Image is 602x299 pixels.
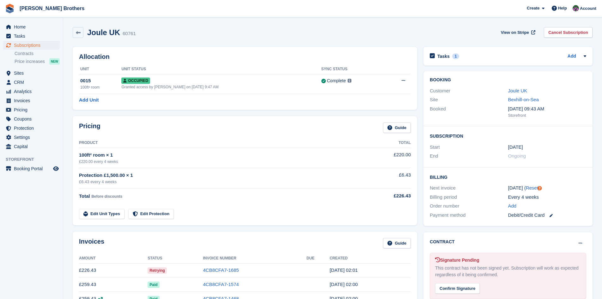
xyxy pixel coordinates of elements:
[14,105,52,114] span: Pricing
[6,156,63,163] span: Storefront
[121,78,150,84] span: Occupied
[79,209,125,219] a: Edit Unit Types
[3,142,60,151] a: menu
[430,212,508,219] div: Payment method
[3,115,60,123] a: menu
[435,282,480,287] a: Confirm Signature
[3,32,60,40] a: menu
[537,185,543,191] div: Tooltip anchor
[79,172,360,179] div: Protection £1,500.00 × 1
[203,267,239,273] a: 4CB8CFA7-1685
[14,133,52,142] span: Settings
[3,133,60,142] a: menu
[430,133,586,139] h2: Subscription
[87,28,120,37] h2: Joule UK
[148,253,203,264] th: Status
[14,87,52,96] span: Analytics
[348,79,351,83] img: icon-info-grey-7440780725fd019a000dd9b08b2336e03edf1995a4989e88bcd33f0948082b44.svg
[558,5,567,11] span: Help
[508,212,586,219] div: Debit/Credit Card
[360,148,411,168] td: £220.00
[15,58,60,65] a: Price increases NEW
[79,53,411,60] h2: Allocation
[14,115,52,123] span: Coupons
[3,96,60,105] a: menu
[79,152,360,159] div: 100ft² room × 1
[360,168,411,189] td: £6.43
[360,192,411,200] div: £226.43
[203,282,239,287] a: 4CB8CFA7-1574
[508,105,586,113] div: [DATE] 09:43 AM
[544,27,593,38] a: Cancel Subscription
[79,122,100,133] h2: Pricing
[430,239,455,245] h2: Contract
[80,84,121,90] div: 100ft² room
[14,78,52,87] span: CRM
[121,64,321,74] th: Unit Status
[508,88,527,93] a: Joule UK
[128,209,174,219] a: Edit Protection
[79,159,360,165] div: £220.00 every 4 weeks
[3,78,60,87] a: menu
[430,105,508,119] div: Booked
[568,53,576,60] a: Add
[3,41,60,50] a: menu
[80,77,121,84] div: 0015
[508,194,586,201] div: Every 4 weeks
[203,253,307,264] th: Invoice Number
[508,144,523,151] time: 2024-12-02 01:00:00 UTC
[79,64,121,74] th: Unit
[430,202,508,210] div: Order number
[3,105,60,114] a: menu
[452,53,459,59] div: 1
[79,138,360,148] th: Product
[14,41,52,50] span: Subscriptions
[14,69,52,78] span: Sites
[123,30,136,37] div: 60761
[307,253,330,264] th: Due
[430,194,508,201] div: Billing period
[383,238,411,248] a: Guide
[430,96,508,103] div: Site
[148,282,159,288] span: Paid
[430,184,508,192] div: Next invoice
[52,165,60,172] a: Preview store
[91,194,122,199] span: Before discounts
[498,27,537,38] a: View on Stripe
[508,202,517,210] a: Add
[3,69,60,78] a: menu
[437,53,450,59] h2: Tasks
[3,124,60,133] a: menu
[508,153,526,159] span: Ongoing
[79,253,148,264] th: Amount
[49,58,60,65] div: NEW
[383,122,411,133] a: Guide
[330,253,411,264] th: Created
[148,267,167,274] span: Retrying
[527,5,539,11] span: Create
[430,87,508,95] div: Customer
[573,5,579,11] img: Nick Wright
[435,265,581,278] div: This contract has not been signed yet. Subscription will work as expected regardless of it being ...
[79,193,90,199] span: Total
[435,257,581,264] div: Signature Pending
[79,277,148,292] td: £259.43
[5,4,15,13] img: stora-icon-8386f47178a22dfd0bd8f6a31ec36ba5ce8667c1dd55bd0f319d3a0aa187defe.svg
[508,112,586,119] div: Storefront
[330,282,358,287] time: 2025-09-08 01:00:51 UTC
[79,179,360,185] div: £6.43 every 4 weeks
[501,29,529,36] span: View on Stripe
[15,51,60,57] a: Contracts
[526,185,538,190] a: Reset
[3,22,60,31] a: menu
[14,124,52,133] span: Protection
[14,142,52,151] span: Capital
[14,164,52,173] span: Booking Portal
[321,64,384,74] th: Sync Status
[508,97,539,102] a: Bexhill-on-Sea
[3,164,60,173] a: menu
[330,267,358,273] time: 2025-10-06 01:01:13 UTC
[360,138,411,148] th: Total
[430,174,586,180] h2: Billing
[14,32,52,40] span: Tasks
